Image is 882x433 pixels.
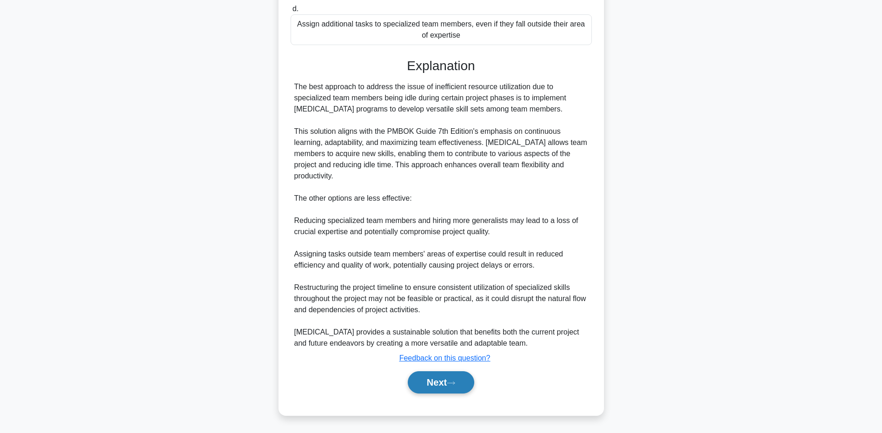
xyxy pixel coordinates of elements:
button: Next [408,371,474,394]
h3: Explanation [296,58,586,74]
span: d. [292,5,298,13]
div: Assign additional tasks to specialized team members, even if they fall outside their area of expe... [291,14,592,45]
div: The best approach to address the issue of inefficient resource utilization due to specialized tea... [294,81,588,349]
a: Feedback on this question? [399,354,491,362]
